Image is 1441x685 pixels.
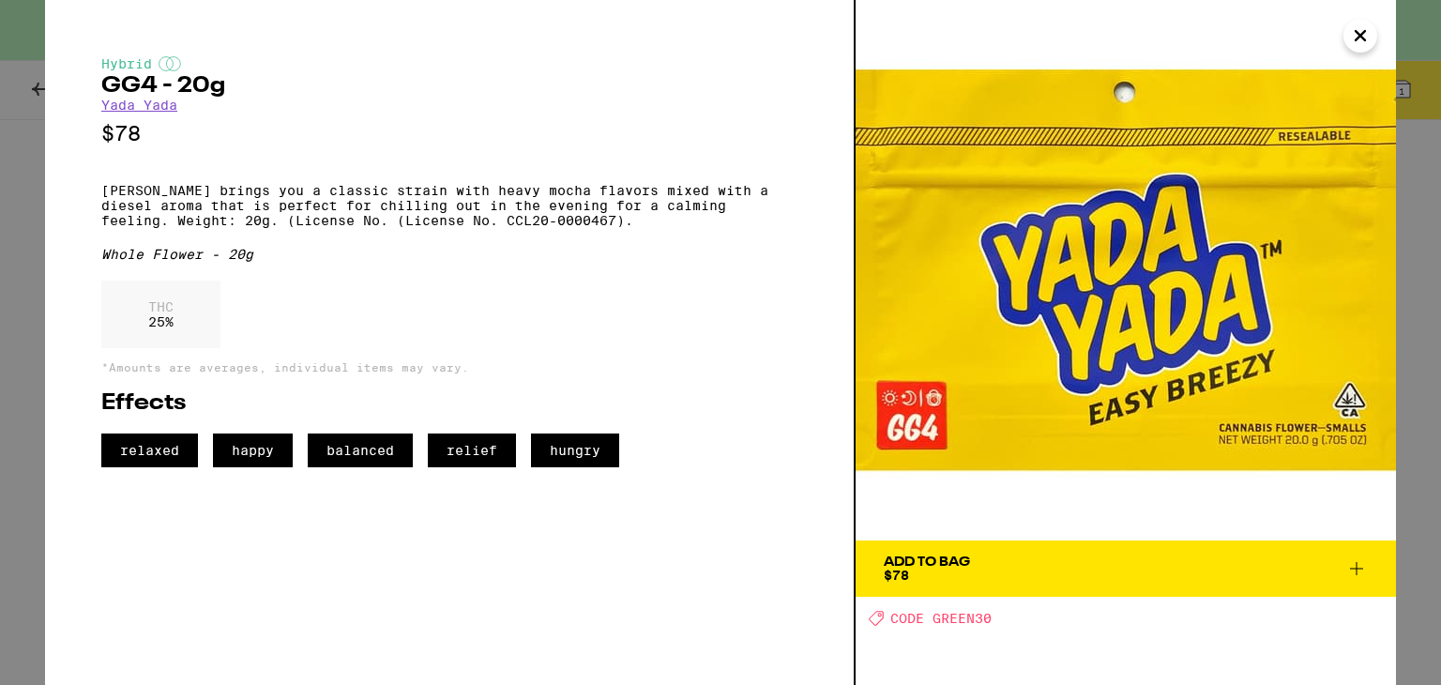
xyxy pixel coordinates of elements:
span: relief [428,434,516,467]
span: $78 [884,568,909,583]
span: hungry [531,434,619,467]
div: 25 % [101,281,220,348]
span: relaxed [101,434,198,467]
div: Add To Bag [884,556,970,569]
h2: Effects [101,392,797,415]
span: Hi. Need any help? [11,13,135,28]
p: $78 [101,122,797,145]
div: Whole Flower - 20g [101,247,797,262]
p: THC [148,299,174,314]
p: *Amounts are averages, individual items may vary. [101,361,797,373]
span: happy [213,434,293,467]
div: Hybrid [101,56,797,71]
button: Close [1343,19,1377,53]
button: Add To Bag$78 [856,540,1396,597]
p: [PERSON_NAME] brings you a classic strain with heavy mocha flavors mixed with a diesel aroma that... [101,183,797,228]
img: hybridColor.svg [159,56,181,71]
span: balanced [308,434,413,467]
h2: GG4 - 20g [101,75,797,98]
a: Yada Yada [101,98,177,113]
span: CODE GREEN30 [890,611,992,626]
